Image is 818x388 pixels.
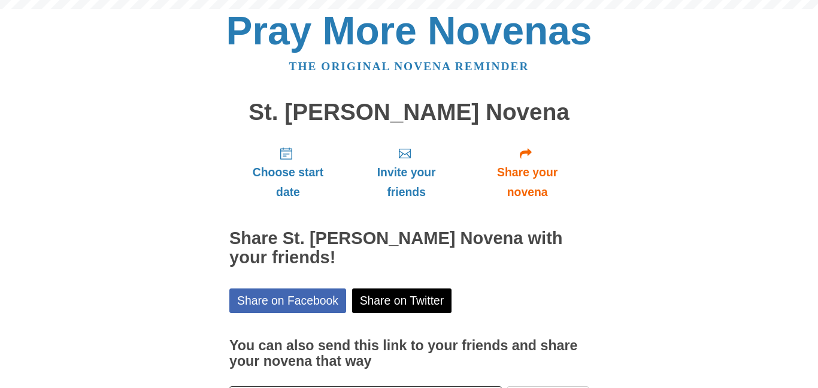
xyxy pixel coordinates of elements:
a: Choose start date [229,137,347,208]
span: Choose start date [241,163,335,202]
a: Pray More Novenas [226,8,592,53]
a: Share your novena [466,137,589,208]
a: Invite your friends [347,137,466,208]
span: Share your novena [478,163,577,202]
h3: You can also send this link to your friends and share your novena that way [229,338,589,369]
h1: St. [PERSON_NAME] Novena [229,100,589,125]
h2: Share St. [PERSON_NAME] Novena with your friends! [229,229,589,267]
a: Share on Facebook [229,288,346,313]
a: The original novena reminder [289,60,529,73]
span: Invite your friends [359,163,454,202]
a: Share on Twitter [352,288,452,313]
